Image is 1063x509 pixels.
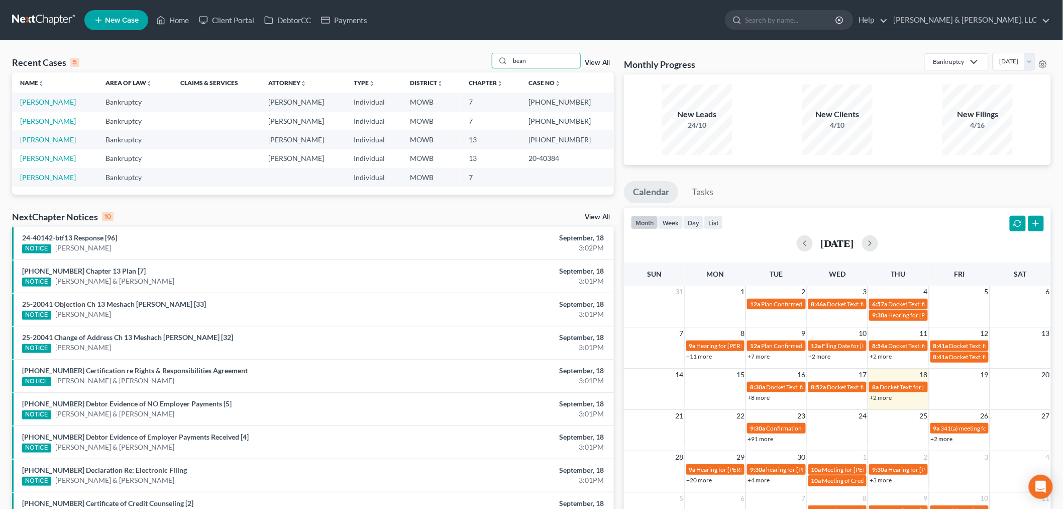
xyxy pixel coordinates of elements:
span: 9a [689,466,696,473]
div: Recent Cases [12,56,79,68]
span: 9:30a [872,466,887,473]
a: [PHONE_NUMBER] Certificate of Credit Counseling [2] [22,499,193,507]
a: +11 more [687,353,712,360]
span: Meeting of Creditors for [PERSON_NAME] [822,477,934,484]
td: 20-40384 [520,149,614,168]
div: 3:01PM [416,343,604,353]
span: 19 [980,369,990,381]
a: 24-40142-btf13 Response [96] [22,233,117,242]
span: 10 [858,327,868,340]
div: September, 18 [416,332,604,343]
div: Open Intercom Messenger [1029,475,1053,499]
span: 9a [689,342,696,350]
a: +91 more [748,435,773,443]
div: NOTICE [22,410,51,419]
div: NOTICE [22,278,51,287]
a: [PERSON_NAME] & [PERSON_NAME] [55,475,175,485]
h3: Monthly Progress [624,58,695,70]
div: 3:01PM [416,409,604,419]
i: unfold_more [555,80,561,87]
a: +2 more [870,394,892,401]
span: 12a [750,342,760,350]
div: 3:01PM [416,309,604,319]
span: 8 [862,492,868,504]
span: 6:57a [872,300,887,308]
td: MOWB [402,93,461,111]
span: 3 [984,451,990,463]
span: 5 [984,286,990,298]
a: +4 more [748,476,770,484]
span: Thu [891,270,906,278]
span: Sat [1014,270,1027,278]
span: Hearing for [PERSON_NAME] and [PERSON_NAME] [888,311,1026,319]
div: NextChapter Notices [12,211,114,223]
div: 4/16 [942,120,1013,130]
a: [PHONE_NUMBER] Debtor Evidence of Employer Payments Received [4] [22,433,249,441]
span: 15 [735,369,746,381]
span: 29 [735,451,746,463]
span: 3 [862,286,868,298]
a: Calendar [624,181,678,203]
td: [PERSON_NAME] [260,149,346,168]
span: Plan Confirmed for [PERSON_NAME] [761,300,860,308]
td: 13 [461,149,520,168]
div: New Filings [942,109,1013,120]
span: 1 [739,286,746,298]
span: Hearing for [PERSON_NAME] [PERSON_NAME] [697,466,823,473]
span: Filing Date for [PERSON_NAME] [822,342,908,350]
a: Home [151,11,194,29]
div: 3:01PM [416,442,604,452]
div: September, 18 [416,432,604,442]
a: [PHONE_NUMBER] Certification re Rights & Responsibilities Agreement [22,366,248,375]
span: 9a [933,425,940,432]
a: [PHONE_NUMBER] Chapter 13 Plan [7] [22,267,146,275]
span: 7 [801,492,807,504]
div: NOTICE [22,311,51,320]
td: Bankruptcy [97,149,172,168]
div: September, 18 [416,465,604,475]
span: 7 [679,327,685,340]
h2: [DATE] [821,238,854,248]
td: Bankruptcy [97,93,172,111]
a: +7 more [748,353,770,360]
span: 17 [858,369,868,381]
div: New Clients [802,109,873,120]
span: Docket Text: for [PERSON_NAME] [827,300,917,308]
a: Client Portal [194,11,259,29]
div: Bankruptcy [933,57,964,66]
button: day [683,216,704,229]
a: [PHONE_NUMBER] Debtor Evidence of NO Employer Payments [5] [22,399,232,408]
span: 11 [919,327,929,340]
a: Attorneyunfold_more [268,79,306,87]
div: September, 18 [416,399,604,409]
a: Payments [316,11,372,29]
div: September, 18 [416,498,604,508]
span: Docket Text: for [PERSON_NAME] [827,383,917,391]
button: week [658,216,683,229]
span: Sun [647,270,662,278]
a: [PERSON_NAME] [55,343,111,353]
a: [PERSON_NAME] & [PERSON_NAME] [55,442,175,452]
span: 25 [919,410,929,422]
input: Search by name... [745,11,837,29]
span: Wed [829,270,845,278]
span: 10 [980,492,990,504]
span: Docket Text: for [PERSON_NAME] [949,342,1039,350]
td: 7 [461,112,520,130]
th: Claims & Services [172,72,260,93]
span: Hearing for [PERSON_NAME] [PERSON_NAME] [697,342,823,350]
span: 8a [872,383,879,391]
i: unfold_more [369,80,375,87]
td: [PHONE_NUMBER] [520,93,614,111]
span: 1 [862,451,868,463]
span: 28 [675,451,685,463]
span: 2 [923,451,929,463]
a: View All [585,214,610,221]
div: 24/10 [662,120,732,130]
a: Case Nounfold_more [528,79,561,87]
a: +2 more [809,353,831,360]
span: 8:52a [811,383,826,391]
span: 31 [675,286,685,298]
span: Hearing for [PERSON_NAME] [888,466,967,473]
span: 12a [811,342,821,350]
